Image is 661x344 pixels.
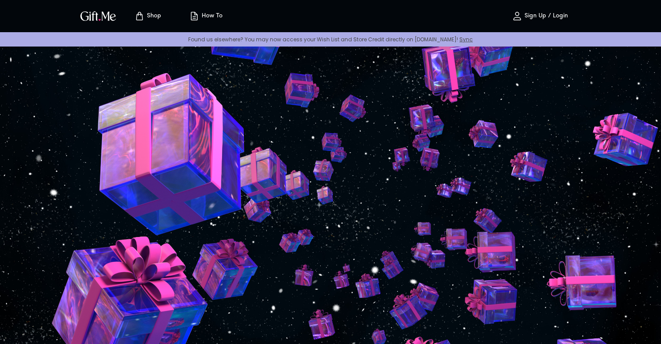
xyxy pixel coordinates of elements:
button: GiftMe Logo [78,11,119,21]
img: GiftMe Logo [79,10,118,22]
button: How To [182,2,230,30]
button: Sign Up / Login [497,2,584,30]
a: Sync [459,36,473,43]
p: Shop [145,13,161,20]
button: Store page [124,2,172,30]
img: how-to.svg [189,11,199,21]
p: Found us elsewhere? You may now access your Wish List and Store Credit directly on [DOMAIN_NAME]! [7,36,654,43]
p: How To [199,13,223,20]
p: Sign Up / Login [522,13,568,20]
